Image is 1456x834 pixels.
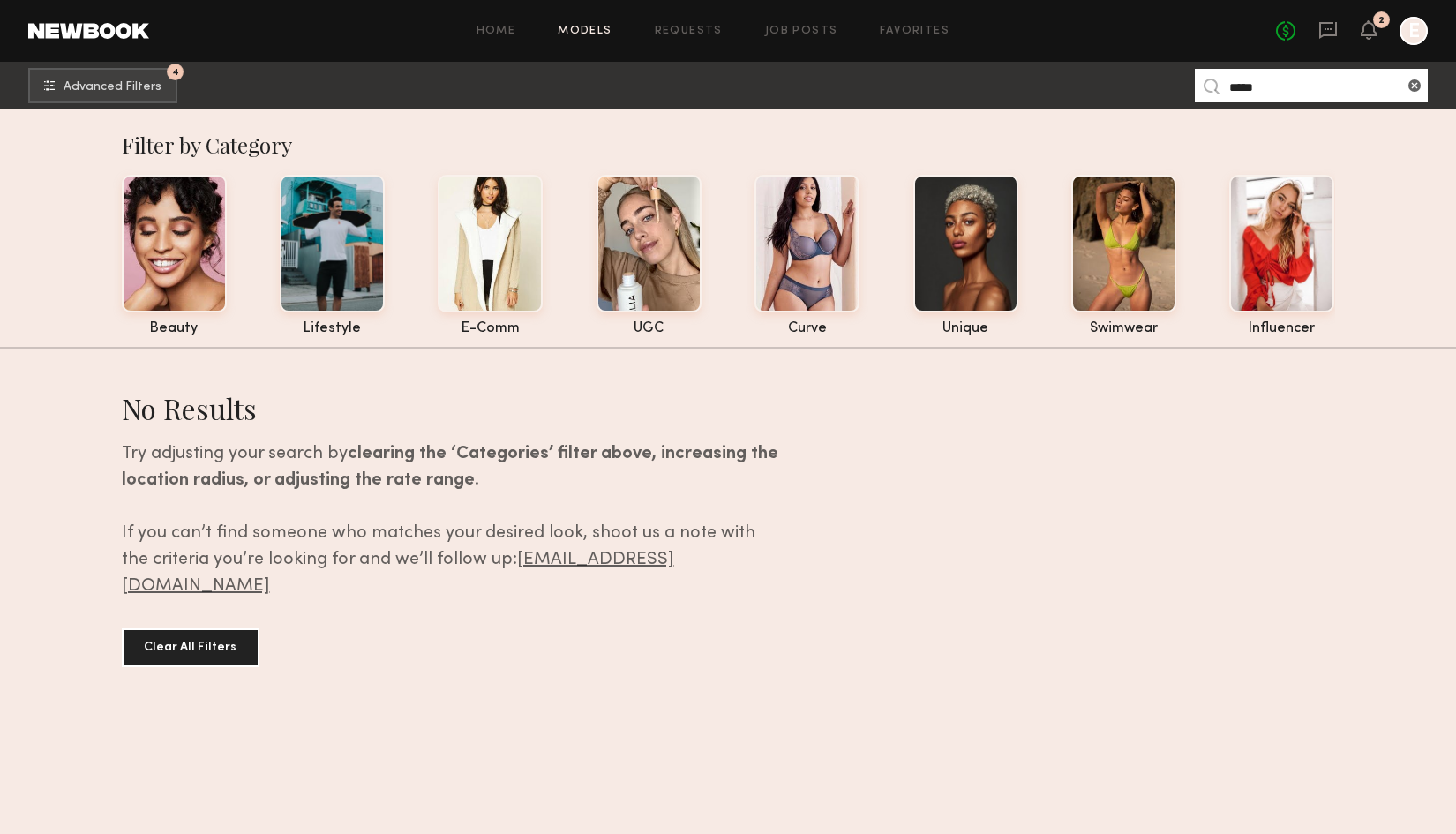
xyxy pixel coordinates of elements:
div: swimwear [1071,321,1176,336]
div: unique [913,321,1018,336]
b: clearing the ‘Categories’ filter above, increasing the location radius, or adjusting the rate range [122,446,778,489]
span: 4 [172,68,179,76]
a: Job Posts [765,26,838,37]
span: Advanced Filters [64,81,161,94]
div: No Results [122,389,778,427]
a: Favorites [880,26,949,37]
div: Try adjusting your search by . If you can’t find someone who matches your desired look, shoot us ... [122,441,778,600]
div: influencer [1229,321,1334,336]
a: Models [558,26,612,37]
div: Filter by Category [122,131,1335,159]
div: UGC [597,321,702,336]
div: beauty [122,321,227,336]
button: 4Advanced Filters [28,68,177,103]
a: Home [477,26,516,37]
a: E [1400,17,1428,45]
a: Requests [655,26,723,37]
div: e-comm [438,321,543,336]
div: curve [754,321,859,336]
div: 2 [1378,16,1385,26]
div: lifestyle [280,321,385,336]
button: Clear All Filters [122,628,259,667]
